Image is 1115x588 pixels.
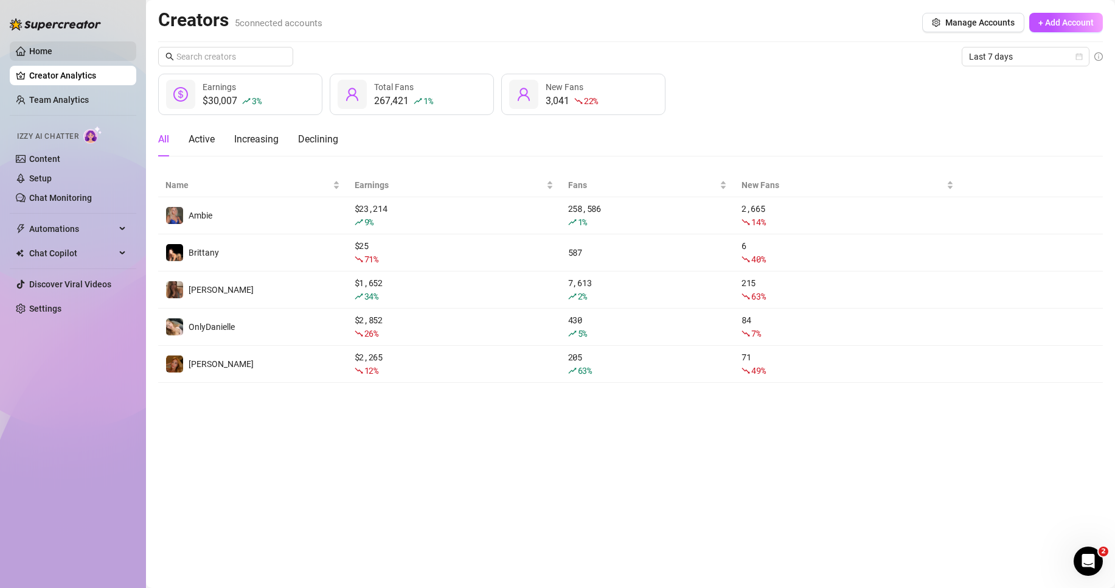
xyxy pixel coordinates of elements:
[742,218,750,226] span: fall
[173,87,188,102] span: dollar-circle
[158,132,169,147] div: All
[584,95,598,107] span: 22 %
[742,292,750,301] span: fall
[242,97,251,105] span: rise
[189,285,254,295] span: [PERSON_NAME]
[568,351,727,377] div: 205
[561,173,734,197] th: Fans
[922,13,1024,32] button: Manage Accounts
[546,82,583,92] span: New Fans
[742,255,750,264] span: fall
[29,193,92,203] a: Chat Monitoring
[578,327,587,339] span: 5 %
[83,126,102,144] img: AI Chatter
[364,327,378,339] span: 26 %
[298,132,338,147] div: Declining
[742,239,954,266] div: 6
[969,47,1082,66] span: Last 7 days
[29,304,61,313] a: Settings
[355,313,554,340] div: $ 2,852
[364,290,378,302] span: 34 %
[945,18,1015,27] span: Manage Accounts
[29,219,116,239] span: Automations
[751,290,765,302] span: 63 %
[578,365,592,376] span: 63 %
[568,218,577,226] span: rise
[374,82,414,92] span: Total Fans
[29,66,127,85] a: Creator Analytics
[751,365,765,376] span: 49 %
[364,253,378,265] span: 71 %
[203,82,236,92] span: Earnings
[1038,18,1094,27] span: + Add Account
[10,18,101,30] img: logo-BBDzfeDw.svg
[568,366,577,375] span: rise
[355,239,554,266] div: $ 25
[568,292,577,301] span: rise
[423,95,432,107] span: 1 %
[742,276,954,303] div: 215
[1074,547,1103,576] iframe: Intercom live chat
[189,248,219,257] span: Brittany️‍
[578,216,587,228] span: 1 %
[29,173,52,183] a: Setup
[29,46,52,56] a: Home
[158,9,322,32] h2: Creators
[742,351,954,377] div: 71
[166,318,183,335] img: OnlyDanielle
[742,329,750,338] span: fall
[364,365,378,376] span: 12 %
[165,52,174,61] span: search
[751,327,760,339] span: 7 %
[355,202,554,229] div: $ 23,214
[355,292,363,301] span: rise
[29,95,89,105] a: Team Analytics
[234,132,279,147] div: Increasing
[742,366,750,375] span: fall
[176,50,276,63] input: Search creators
[364,216,373,228] span: 9 %
[1099,547,1108,556] span: 2
[166,281,183,298] img: daniellerose
[751,253,765,265] span: 40 %
[1075,53,1083,60] span: calendar
[742,202,954,229] div: 2,665
[355,351,554,377] div: $ 2,265
[742,178,944,192] span: New Fans
[252,95,261,107] span: 3 %
[189,211,212,220] span: Ambie
[734,173,961,197] th: New Fans
[235,18,322,29] span: 5 connected accounts
[29,154,60,164] a: Content
[355,178,544,192] span: Earnings
[355,218,363,226] span: rise
[516,87,531,102] span: user
[355,329,363,338] span: fall
[345,87,360,102] span: user
[16,249,24,257] img: Chat Copilot
[568,329,577,338] span: rise
[189,359,254,369] span: [PERSON_NAME]
[568,276,727,303] div: 7,613
[189,132,215,147] div: Active
[568,246,727,259] div: 587
[355,366,363,375] span: fall
[165,178,330,192] span: Name
[414,97,422,105] span: rise
[568,202,727,229] div: 258,586
[29,279,111,289] a: Discover Viral Videos
[374,94,432,108] div: 267,421
[166,355,183,373] img: Danielle
[578,290,587,302] span: 2 %
[355,276,554,303] div: $ 1,652
[355,255,363,264] span: fall
[742,313,954,340] div: 84
[751,216,765,228] span: 14 %
[1094,52,1103,61] span: info-circle
[158,173,347,197] th: Name
[1029,13,1103,32] button: + Add Account
[166,207,183,224] img: Ambie
[17,131,78,142] span: Izzy AI Chatter
[568,178,717,192] span: Fans
[347,173,561,197] th: Earnings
